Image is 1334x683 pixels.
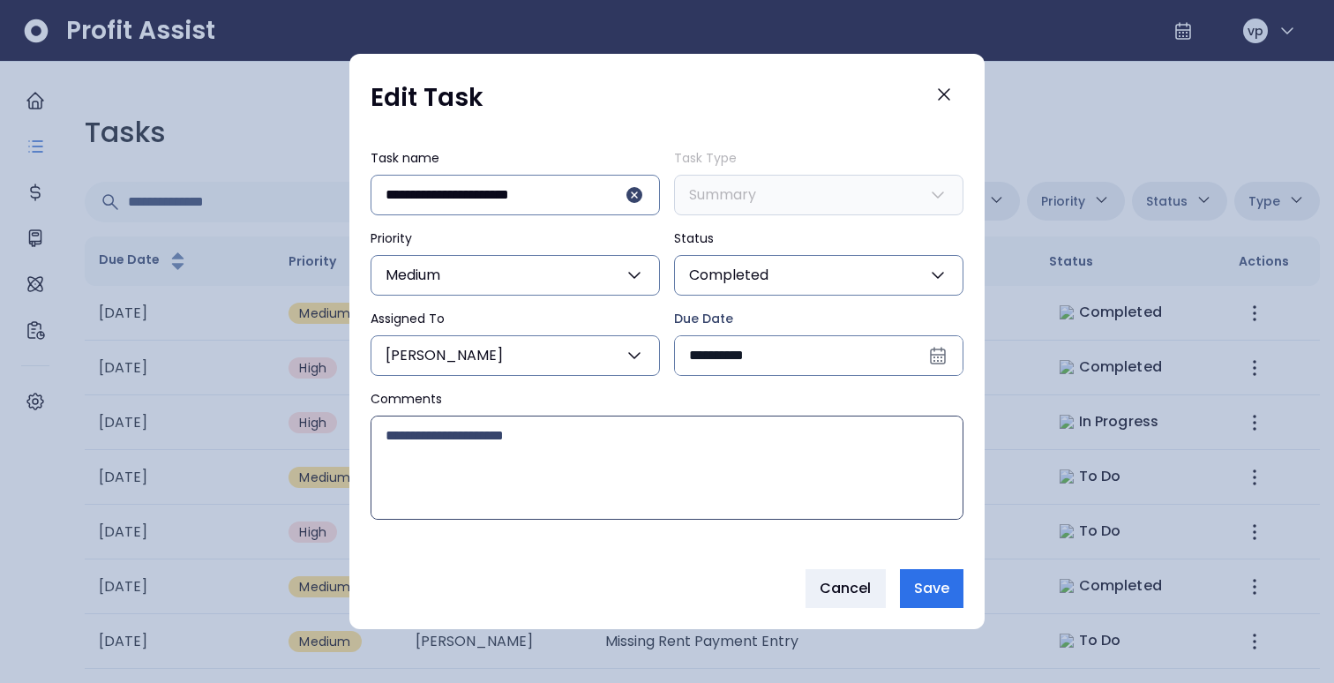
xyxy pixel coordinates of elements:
[689,265,768,286] span: Completed
[900,569,963,608] button: Save
[371,229,412,247] span: Priority
[371,82,483,114] h1: Edit Task
[925,75,963,114] button: Close
[624,184,645,206] button: Clear input
[386,345,503,366] span: [PERSON_NAME]
[371,310,445,327] span: Assigned To
[371,149,439,167] span: Task name
[674,310,963,328] label: Due Date
[689,184,756,206] span: Summary
[820,578,872,599] span: Cancel
[674,149,737,167] span: Task Type
[386,265,440,286] span: Medium
[914,578,949,599] span: Save
[674,229,714,247] span: Status
[371,390,442,408] span: Comments
[806,569,886,608] button: Cancel
[924,341,952,370] button: Open calendar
